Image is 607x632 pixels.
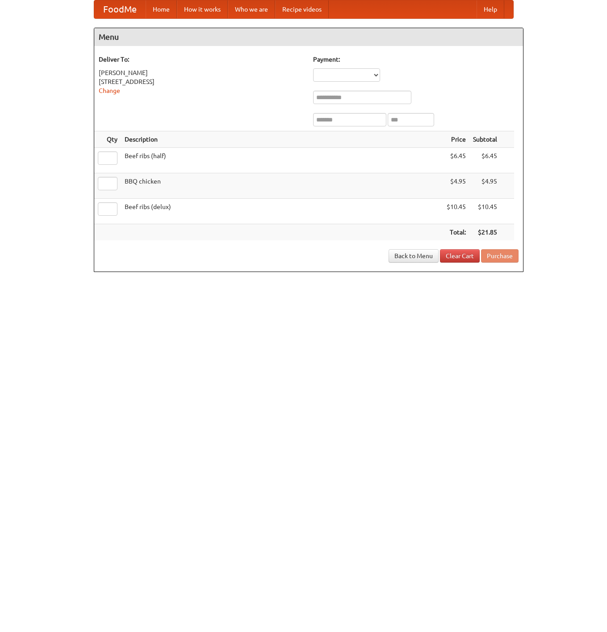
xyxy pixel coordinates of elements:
[389,249,439,263] a: Back to Menu
[99,68,304,77] div: [PERSON_NAME]
[177,0,228,18] a: How it works
[275,0,329,18] a: Recipe videos
[99,87,120,94] a: Change
[99,55,304,64] h5: Deliver To:
[469,131,501,148] th: Subtotal
[146,0,177,18] a: Home
[443,131,469,148] th: Price
[94,0,146,18] a: FoodMe
[121,173,443,199] td: BBQ chicken
[443,148,469,173] td: $6.45
[469,199,501,224] td: $10.45
[481,249,519,263] button: Purchase
[313,55,519,64] h5: Payment:
[443,173,469,199] td: $4.95
[443,224,469,241] th: Total:
[440,249,480,263] a: Clear Cart
[469,148,501,173] td: $6.45
[99,77,304,86] div: [STREET_ADDRESS]
[121,131,443,148] th: Description
[228,0,275,18] a: Who we are
[469,224,501,241] th: $21.85
[477,0,504,18] a: Help
[121,199,443,224] td: Beef ribs (delux)
[94,28,523,46] h4: Menu
[469,173,501,199] td: $4.95
[443,199,469,224] td: $10.45
[121,148,443,173] td: Beef ribs (half)
[94,131,121,148] th: Qty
